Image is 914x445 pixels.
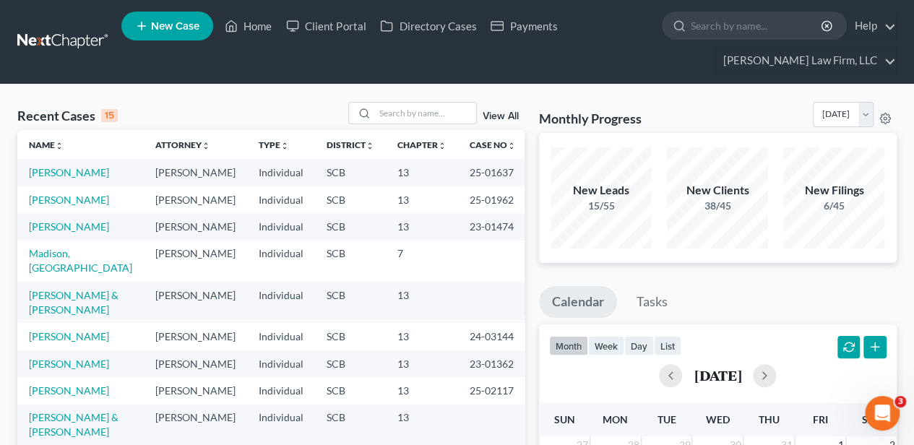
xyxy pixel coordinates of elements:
[783,199,884,213] div: 6/45
[247,213,315,240] td: Individual
[247,282,315,323] td: Individual
[29,194,109,206] a: [PERSON_NAME]
[247,377,315,404] td: Individual
[101,109,118,122] div: 15
[29,289,118,316] a: [PERSON_NAME] & [PERSON_NAME]
[315,186,386,213] td: SCB
[865,396,900,431] iframe: Intercom live chat
[667,182,768,199] div: New Clients
[55,142,64,150] i: unfold_more
[483,13,564,39] a: Payments
[280,142,289,150] i: unfold_more
[397,139,447,150] a: Chapterunfold_more
[667,199,768,213] div: 38/45
[539,110,642,127] h3: Monthly Progress
[29,411,118,438] a: [PERSON_NAME] & [PERSON_NAME]
[539,286,617,318] a: Calendar
[862,413,880,425] span: Sat
[375,103,476,124] input: Search by name...
[386,241,458,282] td: 7
[29,384,109,397] a: [PERSON_NAME]
[202,142,210,150] i: unfold_more
[386,159,458,186] td: 13
[848,13,896,39] a: Help
[29,330,109,342] a: [PERSON_NAME]
[603,413,628,425] span: Mon
[624,336,654,355] button: day
[458,186,527,213] td: 25-01962
[386,282,458,323] td: 13
[716,48,896,74] a: [PERSON_NAME] Law Firm, LLC
[144,282,247,323] td: [PERSON_NAME]
[366,142,374,150] i: unfold_more
[551,199,652,213] div: 15/55
[386,350,458,377] td: 13
[144,350,247,377] td: [PERSON_NAME]
[458,350,527,377] td: 23-01362
[315,282,386,323] td: SCB
[247,350,315,377] td: Individual
[706,413,730,425] span: Wed
[144,213,247,240] td: [PERSON_NAME]
[783,182,884,199] div: New Filings
[259,139,289,150] a: Typeunfold_more
[144,186,247,213] td: [PERSON_NAME]
[315,241,386,282] td: SCB
[144,377,247,404] td: [PERSON_NAME]
[315,159,386,186] td: SCB
[458,377,527,404] td: 25-02117
[812,413,827,425] span: Fri
[624,286,681,318] a: Tasks
[17,107,118,124] div: Recent Cases
[247,323,315,350] td: Individual
[155,139,210,150] a: Attorneyunfold_more
[657,413,676,425] span: Tue
[315,350,386,377] td: SCB
[470,139,516,150] a: Case Nounfold_more
[315,323,386,350] td: SCB
[691,12,823,39] input: Search by name...
[386,323,458,350] td: 13
[279,13,373,39] a: Client Portal
[553,413,574,425] span: Sun
[759,413,780,425] span: Thu
[247,241,315,282] td: Individual
[458,159,527,186] td: 25-01637
[694,368,741,383] h2: [DATE]
[588,336,624,355] button: week
[373,13,483,39] a: Directory Cases
[315,213,386,240] td: SCB
[507,142,516,150] i: unfold_more
[144,241,247,282] td: [PERSON_NAME]
[483,111,519,121] a: View All
[327,139,374,150] a: Districtunfold_more
[458,213,527,240] td: 23-01474
[29,247,132,274] a: Madison, [GEOGRAPHIC_DATA]
[386,186,458,213] td: 13
[247,159,315,186] td: Individual
[549,336,588,355] button: month
[247,186,315,213] td: Individual
[217,13,279,39] a: Home
[551,182,652,199] div: New Leads
[151,21,199,32] span: New Case
[29,358,109,370] a: [PERSON_NAME]
[144,323,247,350] td: [PERSON_NAME]
[29,220,109,233] a: [PERSON_NAME]
[386,377,458,404] td: 13
[29,166,109,178] a: [PERSON_NAME]
[315,377,386,404] td: SCB
[438,142,447,150] i: unfold_more
[894,396,906,407] span: 3
[144,159,247,186] td: [PERSON_NAME]
[654,336,681,355] button: list
[386,213,458,240] td: 13
[29,139,64,150] a: Nameunfold_more
[458,323,527,350] td: 24-03144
